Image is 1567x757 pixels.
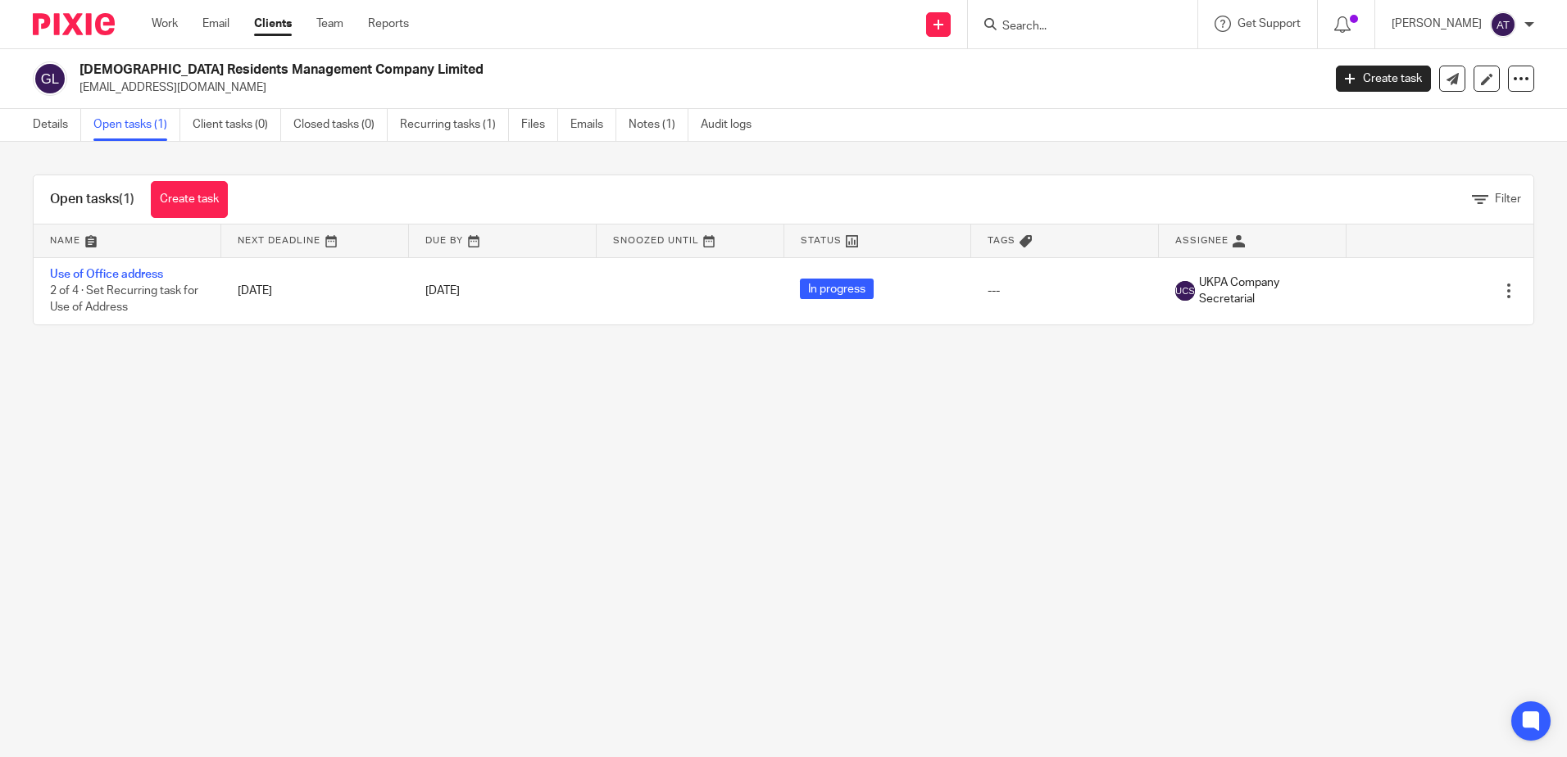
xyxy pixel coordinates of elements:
[570,109,616,141] a: Emails
[701,109,764,141] a: Audit logs
[1175,281,1195,301] img: svg%3E
[316,16,343,32] a: Team
[293,109,388,141] a: Closed tasks (0)
[1490,11,1516,38] img: svg%3E
[613,236,699,245] span: Snoozed Until
[801,236,842,245] span: Status
[50,285,198,314] span: 2 of 4 · Set Recurring task for Use of Address
[79,79,1311,96] p: [EMAIL_ADDRESS][DOMAIN_NAME]
[50,191,134,208] h1: Open tasks
[33,13,115,35] img: Pixie
[79,61,1065,79] h2: [DEMOGRAPHIC_DATA] Residents Management Company Limited
[1199,274,1330,308] span: UKPA Company Secretarial
[193,109,281,141] a: Client tasks (0)
[1392,16,1482,32] p: [PERSON_NAME]
[33,109,81,141] a: Details
[1336,66,1431,92] a: Create task
[151,181,228,218] a: Create task
[50,269,163,280] a: Use of Office address
[988,283,1142,299] div: ---
[1495,193,1521,205] span: Filter
[521,109,558,141] a: Files
[1238,18,1301,29] span: Get Support
[254,16,292,32] a: Clients
[425,285,460,297] span: [DATE]
[800,279,874,299] span: In progress
[202,16,229,32] a: Email
[988,236,1015,245] span: Tags
[629,109,688,141] a: Notes (1)
[152,16,178,32] a: Work
[221,257,409,324] td: [DATE]
[119,193,134,206] span: (1)
[93,109,180,141] a: Open tasks (1)
[1001,20,1148,34] input: Search
[400,109,509,141] a: Recurring tasks (1)
[368,16,409,32] a: Reports
[33,61,67,96] img: svg%3E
